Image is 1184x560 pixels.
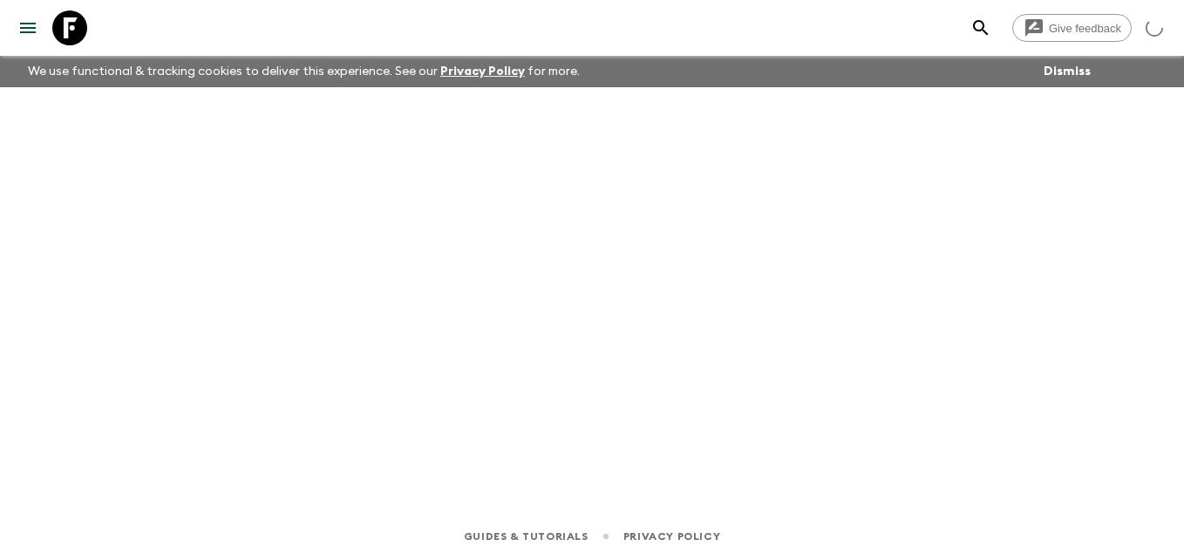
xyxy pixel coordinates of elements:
a: Privacy Policy [440,65,525,78]
button: menu [10,10,45,45]
button: Dismiss [1039,59,1095,84]
p: We use functional & tracking cookies to deliver this experience. See our for more. [21,56,587,87]
a: Give feedback [1012,14,1132,42]
a: Guides & Tutorials [464,527,589,546]
button: search adventures [963,10,998,45]
a: Privacy Policy [623,527,720,546]
span: Give feedback [1039,22,1131,35]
